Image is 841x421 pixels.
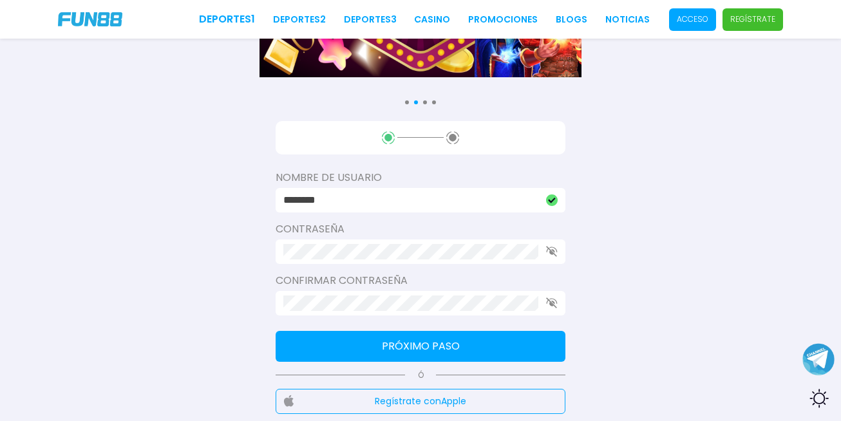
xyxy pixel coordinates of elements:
button: Join telegram channel [802,342,835,376]
a: Promociones [468,13,538,26]
p: Acceso [677,14,708,25]
p: Regístrate [730,14,775,25]
a: Deportes2 [273,13,326,26]
a: NOTICIAS [605,13,650,26]
label: Confirmar contraseña [276,273,565,288]
a: CASINO [414,13,450,26]
p: Ó [276,370,565,381]
a: Deportes1 [199,12,255,27]
img: Company Logo [58,12,122,26]
a: Deportes3 [344,13,397,26]
button: Regístrate conApple [276,389,565,414]
a: BLOGS [556,13,587,26]
button: Próximo paso [276,331,565,362]
label: Nombre de usuario [276,170,565,185]
div: Switch theme [802,382,835,415]
label: Contraseña [276,221,565,237]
